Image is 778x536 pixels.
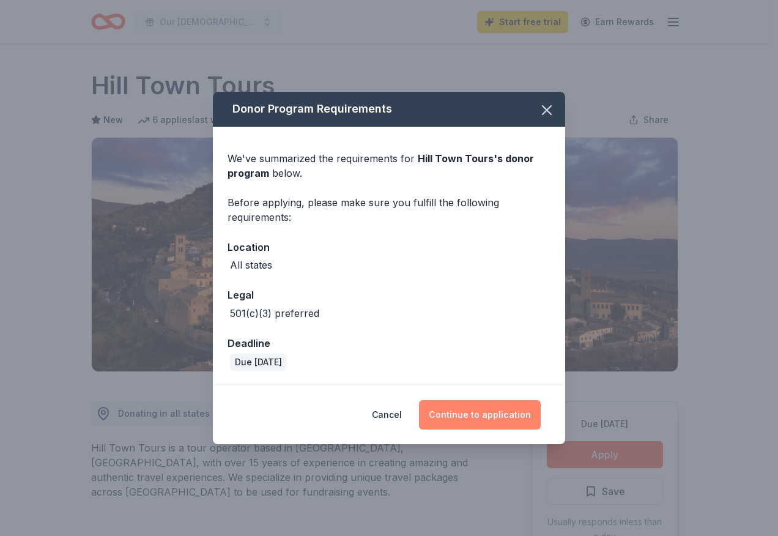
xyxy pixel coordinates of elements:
[230,354,287,371] div: Due [DATE]
[228,239,550,255] div: Location
[228,287,550,303] div: Legal
[228,335,550,351] div: Deadline
[372,400,402,430] button: Cancel
[419,400,541,430] button: Continue to application
[230,306,319,321] div: 501(c)(3) preferred
[228,195,550,225] div: Before applying, please make sure you fulfill the following requirements:
[213,92,565,127] div: Donor Program Requirements
[228,151,550,181] div: We've summarized the requirements for below.
[230,258,272,272] div: All states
